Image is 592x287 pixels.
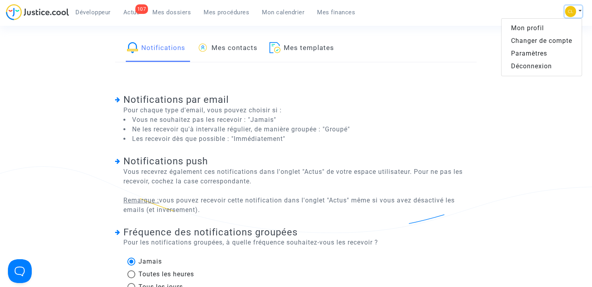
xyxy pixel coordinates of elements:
[135,4,148,14] div: 107
[138,258,162,265] span: Jamais
[123,125,350,134] li: Ne les recevoir qu'à intervalle régulier, de manière groupée : "Groupé"
[152,9,191,16] span: Mes dossiers
[115,106,350,144] span: Pour chaque type d'email, vous pouvez choisir si :
[6,4,69,20] img: jc-logo.svg
[197,42,208,53] img: icon-user.svg
[123,134,350,144] li: Les recevoir dès que possible : "Immédiatement"
[123,94,229,105] span: Notifications par email
[311,6,361,18] a: Mes finances
[262,9,304,16] span: Mon calendrier
[69,6,117,18] a: Développeur
[256,6,311,18] a: Mon calendrier
[502,22,582,35] a: Mon profil
[502,35,582,47] a: Changer de compte
[115,167,477,215] span: Vous recevrez également ces notifications dans l'onglet "Actus" de votre espace utilisateur. Pour...
[123,115,350,125] li: Vous ne souhaitez pas les recevoir : "Jamais"
[269,35,334,62] a: Mes templates
[123,196,159,204] u: Remarque :
[123,227,298,238] span: Fréquence des notifications groupées
[317,9,355,16] span: Mes finances
[115,238,378,247] span: Pour les notifications groupées, à quelle fréquence souhaitez-vous les recevoir ?
[127,42,138,53] img: icon-bell-color.svg
[146,6,197,18] a: Mes dossiers
[117,6,146,18] a: 107Actus
[502,60,582,73] a: Déconnexion
[565,6,576,17] img: f0b917ab549025eb3af43f3c4438ad5d
[75,9,111,16] span: Développeur
[123,156,208,167] span: Notifications push
[269,42,281,53] img: icon-file.svg
[197,6,256,18] a: Mes procédures
[8,259,32,283] iframe: Help Scout Beacon - Open
[123,9,140,16] span: Actus
[127,35,185,62] a: Notifications
[502,47,582,60] a: Paramètres
[138,270,194,278] span: Toutes les heures
[197,35,258,62] a: Mes contacts
[204,9,249,16] span: Mes procédures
